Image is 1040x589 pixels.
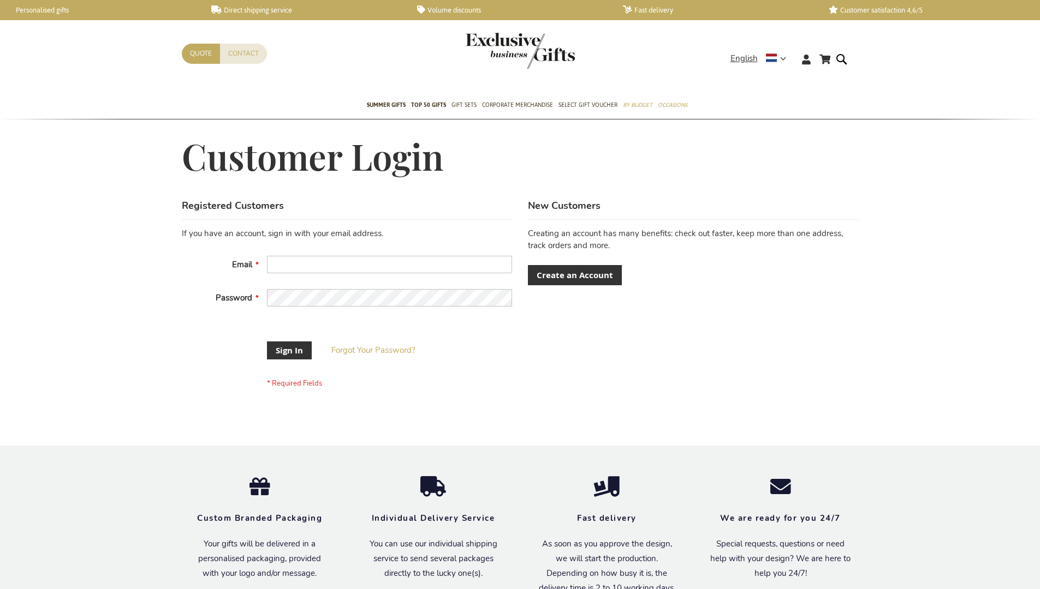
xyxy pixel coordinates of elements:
[411,99,446,111] span: TOP 50 Gifts
[829,5,1017,15] a: Customer satisfaction 4,6/5
[5,5,194,15] a: Personalised gifts
[537,269,613,281] span: Create an Account
[363,537,504,581] p: You can use our individual shipping service to send several packages directly to the lucky one(s).
[211,5,400,15] a: Direct shipping service
[232,259,252,270] span: Email
[182,199,284,212] strong: Registered Customers
[466,33,520,69] a: store logo
[367,99,406,111] span: Summer Gifts
[197,513,322,524] strong: Custom Branded Packaging
[411,92,446,119] a: TOP 50 Gifts
[331,345,415,356] a: Forgot Your Password?
[482,92,553,119] a: Corporate Merchandise
[276,345,303,356] span: Sign In
[466,33,575,69] img: Exclusive Business gifts logo
[267,341,312,359] button: Sign In
[216,292,252,303] span: Password
[182,228,512,239] div: If you have an account, sign in with your email address.
[623,92,652,119] a: By Budget
[730,52,758,65] span: English
[367,92,406,119] a: Summer Gifts
[528,265,622,285] a: Create an Account
[482,99,553,111] span: Corporate Merchandise
[182,44,220,64] a: Quote
[189,537,330,581] p: Your gifts will be delivered in a personalised packaging, provided with your logo and/or message.
[577,513,637,524] strong: Fast delivery
[528,228,858,251] p: Creating an account has many benefits: check out faster, keep more than one address, track orders...
[267,256,512,273] input: Email
[220,44,267,64] a: Contact
[710,537,851,581] p: Special requests, questions or need help with your design? We are here to help you 24/7!
[623,99,652,111] span: By Budget
[417,5,605,15] a: Volume discounts
[451,92,477,119] a: Gift Sets
[528,199,601,212] strong: New Customers
[720,513,841,524] strong: We are ready for you 24/7
[558,92,617,119] a: Select Gift Voucher
[658,99,687,111] span: Occasions
[623,5,811,15] a: Fast delivery
[658,92,687,119] a: Occasions
[451,99,477,111] span: Gift Sets
[182,133,444,179] span: Customer Login
[372,513,495,524] strong: Individual Delivery Service
[558,99,617,111] span: Select Gift Voucher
